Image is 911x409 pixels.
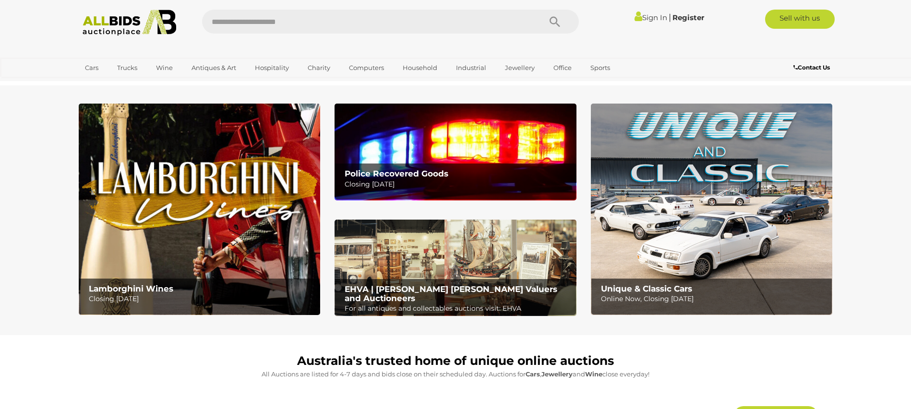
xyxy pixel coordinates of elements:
[335,220,576,316] a: EHVA | Evans Hastings Valuers and Auctioneers EHVA | [PERSON_NAME] [PERSON_NAME] Valuers and Auct...
[601,293,827,305] p: Online Now, Closing [DATE]
[335,104,576,200] img: Police Recovered Goods
[601,284,692,293] b: Unique & Classic Cars
[77,10,181,36] img: Allbids.com.au
[793,62,832,73] a: Contact Us
[765,10,835,29] a: Sell with us
[450,60,492,76] a: Industrial
[499,60,541,76] a: Jewellery
[672,13,704,22] a: Register
[249,60,295,76] a: Hospitality
[79,104,320,315] img: Lamborghini Wines
[89,293,315,305] p: Closing [DATE]
[531,10,579,34] button: Search
[584,60,616,76] a: Sports
[793,64,830,71] b: Contact Us
[591,104,832,315] a: Unique & Classic Cars Unique & Classic Cars Online Now, Closing [DATE]
[345,178,571,190] p: Closing [DATE]
[84,354,827,368] h1: Australia's trusted home of unique online auctions
[591,104,832,315] img: Unique & Classic Cars
[343,60,390,76] a: Computers
[541,370,573,378] strong: Jewellery
[79,60,105,76] a: Cars
[345,169,448,178] b: Police Recovered Goods
[396,60,444,76] a: Household
[79,76,159,92] a: [GEOGRAPHIC_DATA]
[345,303,571,315] p: For all antiques and collectables auctions visit: EHVA
[526,370,540,378] strong: Cars
[84,369,827,380] p: All Auctions are listed for 4-7 days and bids close on their scheduled day. Auctions for , and cl...
[547,60,578,76] a: Office
[185,60,242,76] a: Antiques & Art
[335,104,576,200] a: Police Recovered Goods Police Recovered Goods Closing [DATE]
[111,60,144,76] a: Trucks
[301,60,336,76] a: Charity
[150,60,179,76] a: Wine
[345,284,557,303] b: EHVA | [PERSON_NAME] [PERSON_NAME] Valuers and Auctioneers
[89,284,173,293] b: Lamborghini Wines
[335,220,576,316] img: EHVA | Evans Hastings Valuers and Auctioneers
[79,104,320,315] a: Lamborghini Wines Lamborghini Wines Closing [DATE]
[585,370,602,378] strong: Wine
[635,13,667,22] a: Sign In
[669,12,671,23] span: |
